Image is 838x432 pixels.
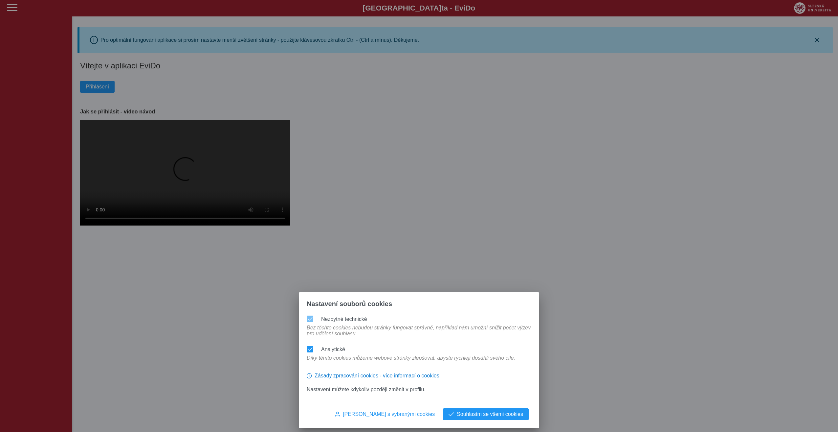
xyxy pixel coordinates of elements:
div: Díky těmto cookies můžeme webové stránky zlepšovat, abyste rychleji dosáhli svého cíle. [304,355,518,368]
label: Analytické [321,347,345,352]
button: [PERSON_NAME] s vybranými cookies [329,408,440,420]
span: Nastavení souborů cookies [307,300,392,308]
a: Zásady zpracování cookies - více informací o cookies [307,375,439,381]
span: [PERSON_NAME] s vybranými cookies [343,411,435,417]
label: Nezbytné technické [321,316,367,322]
div: Bez těchto cookies nebudou stránky fungovat správně, například nám umožní snížit počet výzev pro ... [304,325,534,343]
p: Nastavení můžete kdykoliv později změnit v profilu. [307,387,531,393]
button: Souhlasím se všemi cookies [443,408,529,420]
span: Zásady zpracování cookies - více informací o cookies [315,373,439,379]
button: Zásady zpracování cookies - více informací o cookies [307,370,439,381]
span: Souhlasím se všemi cookies [457,411,523,417]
